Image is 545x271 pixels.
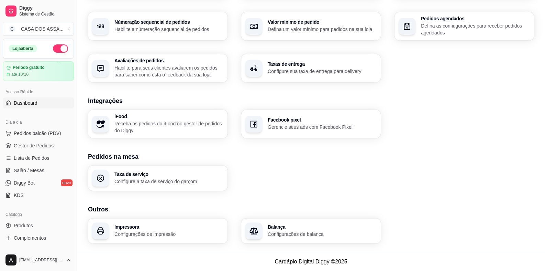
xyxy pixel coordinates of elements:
p: Configure a taxa de serviço do garçom [114,178,223,185]
span: Salão / Mesas [14,167,44,174]
p: Configure sua taxa de entrega para delivery [268,68,377,75]
span: KDS [14,192,24,199]
a: Salão / Mesas [3,165,74,176]
a: Lista de Pedidos [3,153,74,164]
div: Acesso Rápido [3,86,74,97]
article: até 10/10 [11,72,29,77]
h3: Taxas de entrega [268,62,377,66]
button: Facebook pixelGerencie seus ads com Facebook Pixel [241,110,381,138]
p: Defina um valor mínimo para pedidos na sua loja [268,26,377,33]
button: Alterar Status [53,44,68,53]
button: Númeração sequencial de pedidosHabilite a númeração sequencial de pedidos [88,12,227,40]
span: Diggy [19,5,71,11]
p: Configurações de impressão [114,231,223,238]
span: Dashboard [14,100,37,106]
h3: Balança [268,225,377,229]
a: Diggy Botnovo [3,177,74,188]
button: ImpressoraConfigurações de impressão [88,218,227,243]
a: Produtos [3,220,74,231]
h3: Númeração sequencial de pedidos [114,20,223,24]
button: Valor mínimo de pedidoDefina um valor mínimo para pedidos na sua loja [241,12,381,40]
article: Período gratuito [13,65,45,70]
h3: Avaliações de pedidos [114,58,223,63]
h3: Pedidos na mesa [88,152,534,161]
div: Loja aberta [9,45,37,52]
span: [EMAIL_ADDRESS][DOMAIN_NAME] [19,257,63,263]
span: Pedidos balcão (PDV) [14,130,61,137]
h3: Integrações [88,96,534,106]
a: DiggySistema de Gestão [3,3,74,19]
div: Catálogo [3,209,74,220]
p: Receba os pedidos do iFood no gestor de pedidos do Diggy [114,120,223,134]
span: Diggy Bot [14,179,35,186]
a: Gestor de Pedidos [3,140,74,151]
span: Lista de Pedidos [14,155,49,161]
button: [EMAIL_ADDRESS][DOMAIN_NAME] [3,252,74,268]
span: Complementos [14,234,46,241]
h3: Taxa de serviço [114,172,223,177]
p: Gerencie seus ads com Facebook Pixel [268,124,377,131]
button: BalançaConfigurações de balança [241,218,381,243]
span: Gestor de Pedidos [14,142,54,149]
div: CASA DOS ASSA ... [21,25,64,32]
button: Avaliações de pedidosHabilite para seus clientes avaliarem os pedidos para saber como está o feed... [88,54,227,82]
h3: Impressora [114,225,223,229]
button: Taxa de serviçoConfigure a taxa de serviço do garçom [88,166,227,191]
p: Habilite a númeração sequencial de pedidos [114,26,223,33]
h3: Pedidos agendados [421,16,530,21]
button: Pedidos balcão (PDV) [3,128,74,139]
span: Sistema de Gestão [19,11,71,17]
h3: Valor mínimo de pedido [268,20,377,24]
p: Habilite para seus clientes avaliarem os pedidos para saber como está o feedback da sua loja [114,64,223,78]
h3: Outros [88,205,534,214]
a: Complementos [3,232,74,243]
button: Select a team [3,22,74,36]
p: Configurações de balança [268,231,377,238]
a: Dashboard [3,97,74,108]
button: Taxas de entregaConfigure sua taxa de entrega para delivery [241,54,381,82]
button: iFoodReceba os pedidos do iFood no gestor de pedidos do Diggy [88,110,227,138]
span: C [9,25,15,32]
span: Produtos [14,222,33,229]
a: KDS [3,190,74,201]
button: Pedidos agendadosDefina as confiugurações para receber pedidos agendados [394,12,534,40]
div: Dia a dia [3,117,74,128]
a: Período gratuitoaté 10/10 [3,61,74,81]
h3: Facebook pixel [268,117,377,122]
p: Defina as confiugurações para receber pedidos agendados [421,22,530,36]
h3: iFood [114,114,223,119]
